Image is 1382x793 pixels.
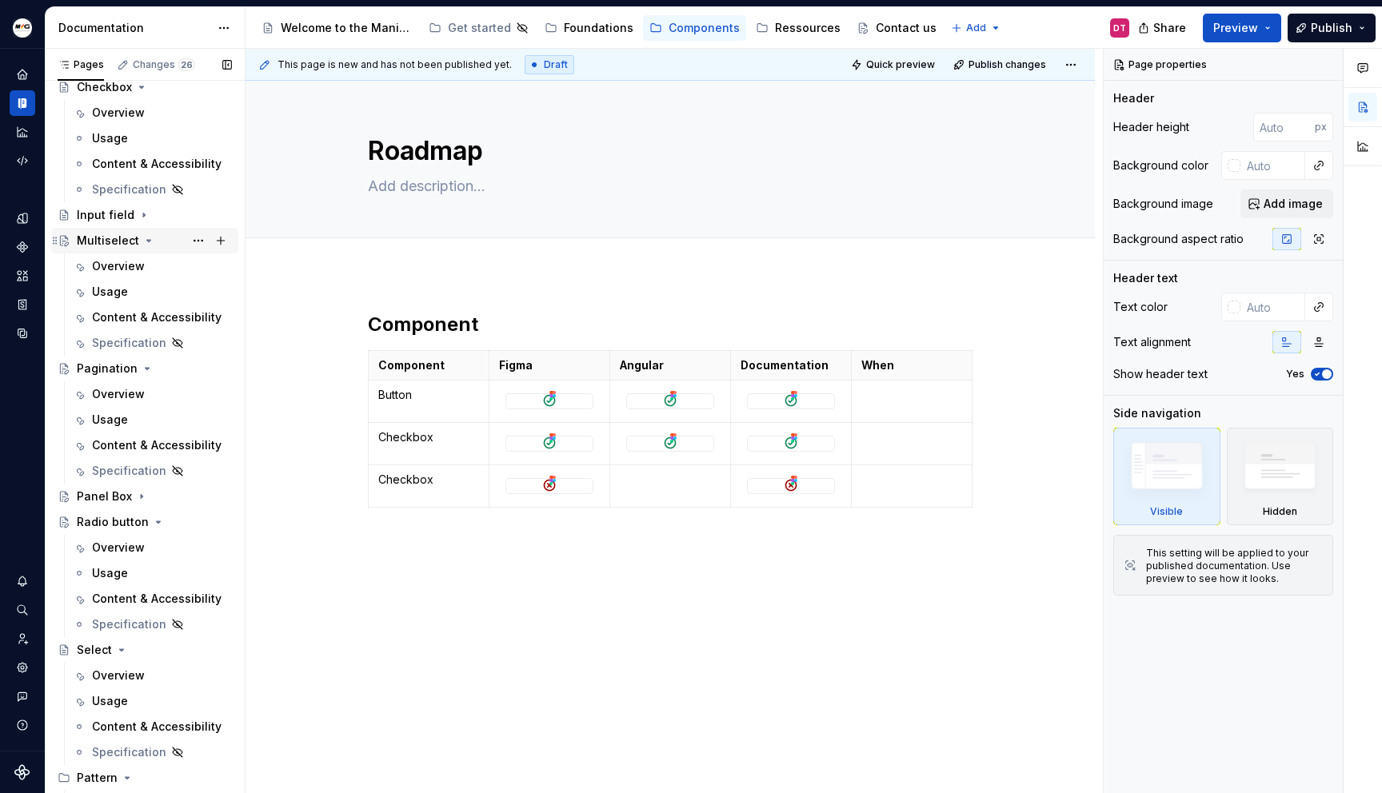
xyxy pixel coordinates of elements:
div: Content & Accessibility [92,719,222,735]
div: Overview [92,540,145,556]
textarea: Roadmap [365,132,969,170]
a: Home [10,62,35,87]
button: Publish [1288,14,1376,42]
a: Overview [66,253,238,279]
a: Components [10,234,35,260]
div: Checkbox [77,79,132,95]
span: Publish [1311,20,1352,36]
a: Storybook stories [10,292,35,317]
a: Get started [422,15,535,41]
div: Multiselect [77,233,139,249]
div: Foundations [564,20,633,36]
div: Invite team [10,626,35,652]
a: Content & Accessibility [66,151,238,177]
div: Pattern [51,765,238,791]
div: DT [1113,22,1126,34]
div: Background aspect ratio [1113,231,1244,247]
p: px [1315,121,1327,133]
button: Contact support [10,683,35,709]
p: Button [378,387,479,403]
input: Auto [1240,293,1305,321]
a: Specification [66,739,238,765]
div: Design tokens [10,205,35,231]
div: Header text [1113,270,1178,286]
a: Welcome to the Manitou and [PERSON_NAME] Design System [255,15,419,41]
button: Add [946,17,1006,39]
div: Background image [1113,196,1213,212]
a: Assets [10,263,35,289]
div: Search ⌘K [10,597,35,623]
button: Share [1130,14,1196,42]
div: Specification [92,744,166,760]
a: Settings [10,655,35,680]
a: Panel Box [51,484,238,509]
input: Auto [1240,151,1305,180]
div: Overview [92,105,145,121]
a: Specification [66,612,238,637]
span: Add image [1264,196,1323,212]
p: When [861,357,962,373]
button: Add image [1240,189,1333,218]
div: Radio button [77,514,149,530]
div: Visible [1113,428,1220,525]
a: Content & Accessibility [66,305,238,330]
div: Side navigation [1113,405,1201,421]
p: Checkbox [378,472,479,488]
a: Documentation [10,90,35,116]
a: Checkbox [51,74,238,100]
div: Overview [92,258,145,274]
div: Specification [92,616,166,632]
svg: Supernova Logo [14,764,30,780]
div: Visible [1150,505,1183,518]
div: Panel Box [77,488,132,504]
div: Usage [92,284,128,300]
a: Code automation [10,148,35,173]
span: Quick preview [866,58,935,71]
div: Hidden [1227,428,1334,525]
div: Get started [448,20,511,36]
a: Multiselect [51,228,238,253]
a: Specification [66,177,238,202]
div: Ressources [775,20,841,36]
div: Components [669,20,740,36]
span: Preview [1213,20,1258,36]
a: Content & Accessibility [66,586,238,612]
input: Auto [1253,113,1315,141]
div: Contact us [876,20,937,36]
div: Header height [1113,119,1189,135]
div: Input field [77,207,134,223]
a: Analytics [10,119,35,145]
a: Overview [66,100,238,126]
label: Yes [1286,368,1304,381]
div: Page tree [255,12,943,44]
button: Preview [1203,14,1281,42]
div: Background color [1113,157,1208,173]
a: Usage [66,688,238,714]
div: Content & Accessibility [92,591,222,607]
p: Angular [620,357,721,373]
span: Publish changes [969,58,1046,71]
div: Overview [92,667,145,683]
span: Share [1153,20,1186,36]
div: Pattern [77,770,118,786]
div: Hidden [1263,505,1297,518]
a: Content & Accessibility [66,714,238,739]
button: Publish changes [949,54,1053,76]
button: Notifications [10,568,35,594]
a: Specification [66,330,238,356]
button: Quick preview [846,54,942,76]
a: Specification [66,458,238,484]
a: Data sources [10,321,35,346]
div: Text alignment [1113,334,1191,350]
span: This page is new and has not been published yet. [278,58,512,71]
img: e5cfe62c-2ffb-4aae-a2e8-6f19d60e01f1.png [13,18,32,38]
div: Specification [92,181,166,197]
a: Usage [66,279,238,305]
